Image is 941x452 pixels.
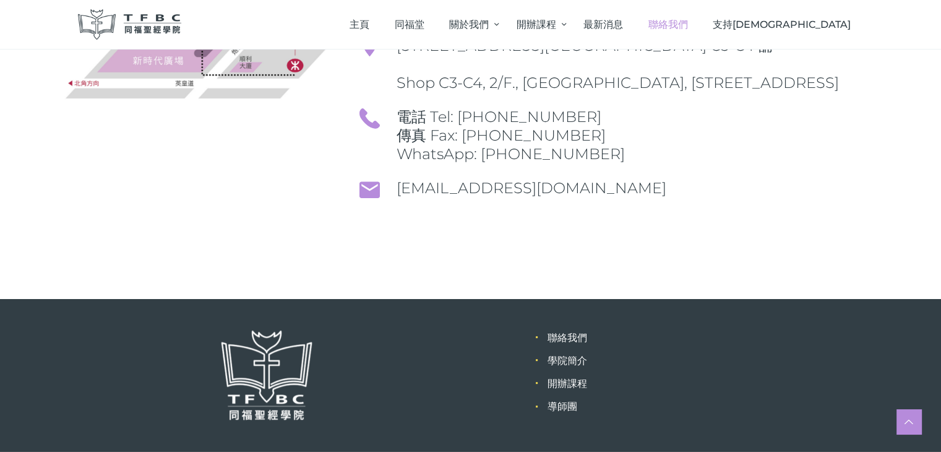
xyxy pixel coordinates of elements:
[896,409,921,434] a: Scroll to top
[397,145,863,163] span: WhatsApp: [PHONE_NUMBER]
[700,6,864,43] a: 支持[DEMOGRAPHIC_DATA]
[395,19,424,30] span: 同福堂
[648,19,688,30] span: 聯絡我們
[397,179,666,197] a: [EMAIL_ADDRESS][DOMAIN_NAME]
[397,126,863,145] span: 傳真 Fax: [PHONE_NUMBER]
[713,19,851,30] span: 支持[DEMOGRAPHIC_DATA]
[583,19,623,30] span: 最新消息
[504,6,570,43] a: 開辦課程
[548,332,587,344] a: 聯絡我們
[548,378,587,389] a: 開辦課程
[382,6,437,43] a: 同福堂
[571,6,636,43] a: 最新消息
[437,6,504,43] a: 關於我們
[337,6,382,43] a: 主頁
[548,401,577,412] a: 導師團
[350,19,369,30] span: 主頁
[517,19,556,30] span: 開辦課程
[548,355,587,367] a: 學院簡介
[78,9,182,40] img: 同福聖經學院 TFBC
[449,19,489,30] span: 關於我們
[397,55,863,92] span: Shop C3-C4, 2/F., [GEOGRAPHIC_DATA], [STREET_ADDRESS]
[635,6,700,43] a: 聯絡我們
[397,108,601,126] a: 電話 Tel: [PHONE_NUMBER]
